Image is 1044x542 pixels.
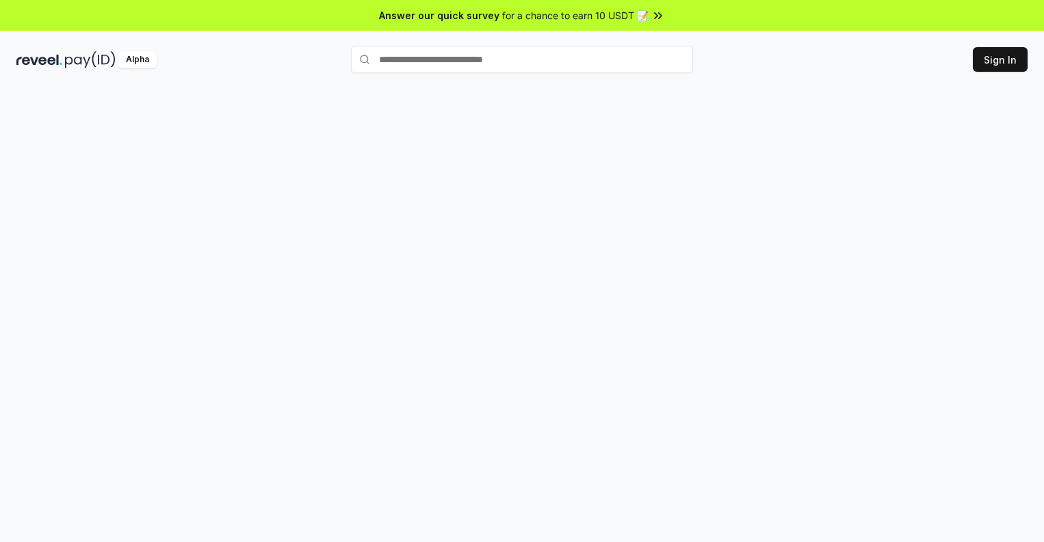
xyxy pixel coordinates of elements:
[16,51,62,68] img: reveel_dark
[65,51,116,68] img: pay_id
[973,47,1028,72] button: Sign In
[502,8,649,23] span: for a chance to earn 10 USDT 📝
[379,8,499,23] span: Answer our quick survey
[118,51,157,68] div: Alpha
